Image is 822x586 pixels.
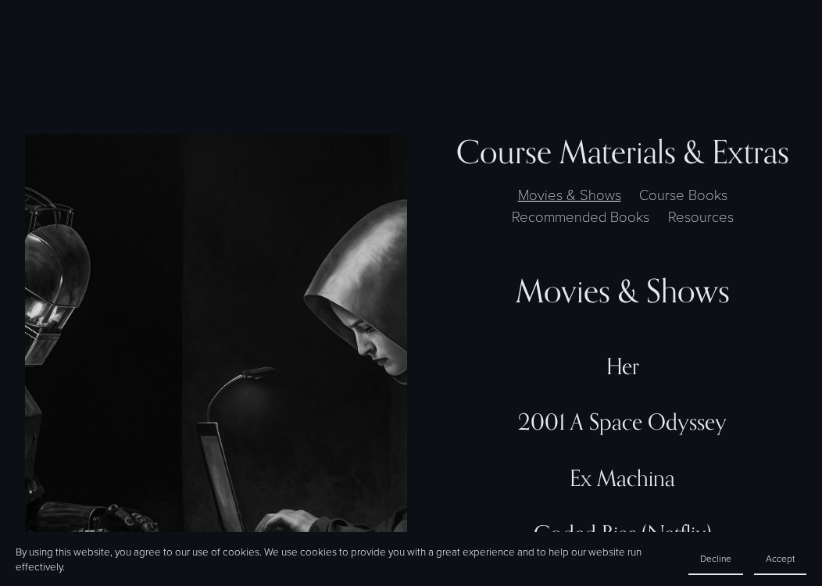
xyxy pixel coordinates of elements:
div: Movies & Shows [448,271,797,310]
button: Accept [754,543,806,575]
label: Movies & Shows [510,184,628,205]
div: Ex Machina [448,465,797,491]
span: Decline [700,552,731,565]
span: Accept [766,552,795,565]
h3: Course Materials & Extras [448,134,797,170]
label: Course Books [632,184,735,205]
div: Her [448,353,797,380]
p: By using this website, you agree to our use of cookies. We use cookies to provide you with a grea... [16,545,673,574]
div: Coded Bias (Netflix) [448,520,797,547]
label: Recommended Books [505,205,657,227]
div: 2001 A Space Odyssey [448,409,797,435]
button: Decline [688,543,743,575]
label: Resources [660,205,741,227]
